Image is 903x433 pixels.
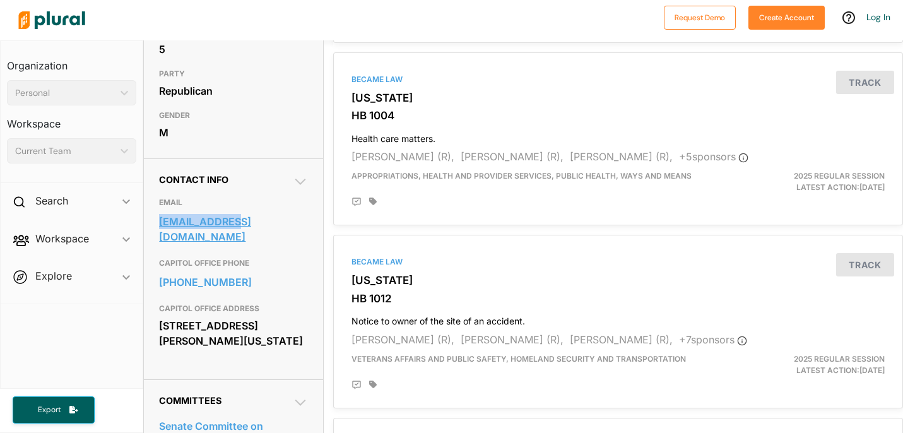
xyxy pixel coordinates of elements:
[836,253,894,276] button: Track
[664,6,736,30] button: Request Demo
[351,150,454,163] span: [PERSON_NAME] (R),
[351,74,885,85] div: Became Law
[836,71,894,94] button: Track
[866,11,890,23] a: Log In
[7,47,136,75] h3: Organization
[13,396,95,424] button: Export
[369,380,377,389] div: Add tags
[35,194,68,208] h2: Search
[7,105,136,133] h3: Workspace
[710,353,894,376] div: Latest Action: [DATE]
[679,150,748,163] span: + 5 sponsor s
[351,197,362,207] div: Add Position Statement
[159,123,308,142] div: M
[159,256,308,271] h3: CAPITOL OFFICE PHONE
[159,66,308,81] h3: PARTY
[570,333,673,346] span: [PERSON_NAME] (R),
[159,395,221,406] span: Committees
[351,171,692,181] span: Appropriations, Health and Provider Services, Public Health, Ways and Means
[748,10,825,23] a: Create Account
[159,273,308,292] a: [PHONE_NUMBER]
[159,316,308,350] div: [STREET_ADDRESS][PERSON_NAME][US_STATE]
[351,256,885,268] div: Became Law
[29,405,69,415] span: Export
[664,10,736,23] a: Request Demo
[159,108,308,123] h3: GENDER
[351,274,885,287] h3: [US_STATE]
[351,310,885,327] h4: Notice to owner of the site of an accident.
[351,128,885,145] h4: Health care matters.
[159,301,308,316] h3: CAPITOL OFFICE ADDRESS
[461,333,564,346] span: [PERSON_NAME] (R),
[159,174,228,185] span: Contact Info
[159,195,308,210] h3: EMAIL
[159,40,308,59] div: 5
[351,354,686,364] span: Veterans Affairs and Public Safety, Homeland Security and Transportation
[351,380,362,390] div: Add Position Statement
[15,145,115,158] div: Current Team
[351,292,885,305] h3: HB 1012
[15,86,115,100] div: Personal
[679,333,747,346] span: + 7 sponsor s
[794,354,885,364] span: 2025 Regular Session
[351,109,885,122] h3: HB 1004
[748,6,825,30] button: Create Account
[710,170,894,193] div: Latest Action: [DATE]
[159,212,308,246] a: [EMAIL_ADDRESS][DOMAIN_NAME]
[794,171,885,181] span: 2025 Regular Session
[351,333,454,346] span: [PERSON_NAME] (R),
[570,150,673,163] span: [PERSON_NAME] (R),
[369,197,377,206] div: Add tags
[461,150,564,163] span: [PERSON_NAME] (R),
[351,92,885,104] h3: [US_STATE]
[159,81,308,100] div: Republican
